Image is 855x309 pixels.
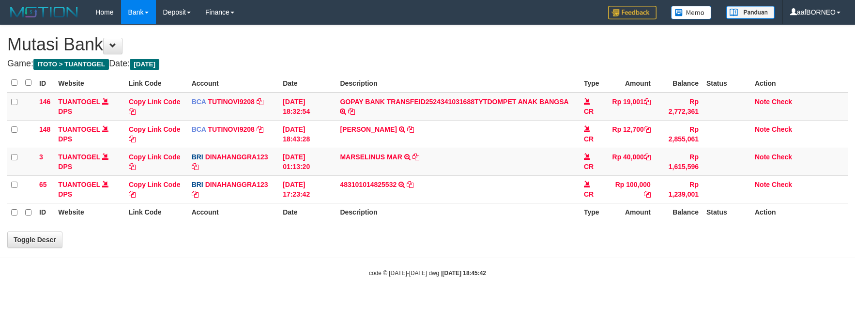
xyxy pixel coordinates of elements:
[129,125,181,143] a: Copy Link Code
[606,74,654,93] th: Amount
[336,74,580,93] th: Description
[655,175,702,203] td: Rp 1,239,001
[340,181,397,188] a: 483101014825532
[279,120,336,148] td: [DATE] 18:43:28
[671,6,712,19] img: Button%20Memo.svg
[7,59,848,69] h4: Game: Date:
[655,148,702,175] td: Rp 1,615,596
[54,74,125,93] th: Website
[655,93,702,121] td: Rp 2,772,361
[39,181,47,188] span: 65
[340,153,402,161] a: MARSELINUS MAR
[755,98,770,106] a: Note
[192,125,206,133] span: BCA
[58,153,100,161] a: TUANTOGEL
[755,181,770,188] a: Note
[58,181,100,188] a: TUANTOGEL
[7,35,848,54] h1: Mutasi Bank
[130,59,159,70] span: [DATE]
[208,125,254,133] a: TUTINOVI9208
[443,270,486,277] strong: [DATE] 18:45:42
[751,74,848,93] th: Action
[35,74,54,93] th: ID
[751,203,848,222] th: Action
[125,203,188,222] th: Link Code
[54,120,125,148] td: DPS
[192,98,206,106] span: BCA
[336,203,580,222] th: Description
[580,203,606,222] th: Type
[279,93,336,121] td: [DATE] 18:32:54
[772,181,792,188] a: Check
[340,125,397,133] a: [PERSON_NAME]
[580,74,606,93] th: Type
[54,175,125,203] td: DPS
[125,74,188,93] th: Link Code
[54,148,125,175] td: DPS
[279,175,336,203] td: [DATE] 17:23:42
[755,125,770,133] a: Note
[606,148,654,175] td: Rp 40,000
[208,98,254,106] a: TUTINOVI9208
[772,125,792,133] a: Check
[772,153,792,161] a: Check
[39,153,43,161] span: 3
[192,153,203,161] span: BRI
[606,175,654,203] td: Rp 100,000
[772,98,792,106] a: Check
[702,74,751,93] th: Status
[584,108,594,115] span: CR
[129,181,181,198] a: Copy Link Code
[58,125,100,133] a: TUANTOGEL
[608,6,657,19] img: Feedback.jpg
[192,181,203,188] span: BRI
[35,203,54,222] th: ID
[58,98,100,106] a: TUANTOGEL
[340,98,568,106] a: GOPAY BANK TRANSFEID2524341031688TYTDOMPET ANAK BANGSA
[39,125,50,133] span: 148
[7,232,62,248] a: Toggle Descr
[129,153,181,170] a: Copy Link Code
[129,98,181,115] a: Copy Link Code
[33,59,109,70] span: ITOTO > TUANTOGEL
[726,6,775,19] img: panduan.png
[205,153,268,161] a: DINAHANGGRA123
[188,203,279,222] th: Account
[279,74,336,93] th: Date
[279,203,336,222] th: Date
[54,93,125,121] td: DPS
[7,5,81,19] img: MOTION_logo.png
[584,163,594,170] span: CR
[205,181,268,188] a: DINAHANGGRA123
[584,135,594,143] span: CR
[606,93,654,121] td: Rp 19,001
[606,120,654,148] td: Rp 12,700
[279,148,336,175] td: [DATE] 01:13:20
[606,203,654,222] th: Amount
[755,153,770,161] a: Note
[702,203,751,222] th: Status
[584,190,594,198] span: CR
[655,74,702,93] th: Balance
[54,203,125,222] th: Website
[39,98,50,106] span: 146
[369,270,486,277] small: code © [DATE]-[DATE] dwg |
[655,120,702,148] td: Rp 2,855,061
[188,74,279,93] th: Account
[655,203,702,222] th: Balance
